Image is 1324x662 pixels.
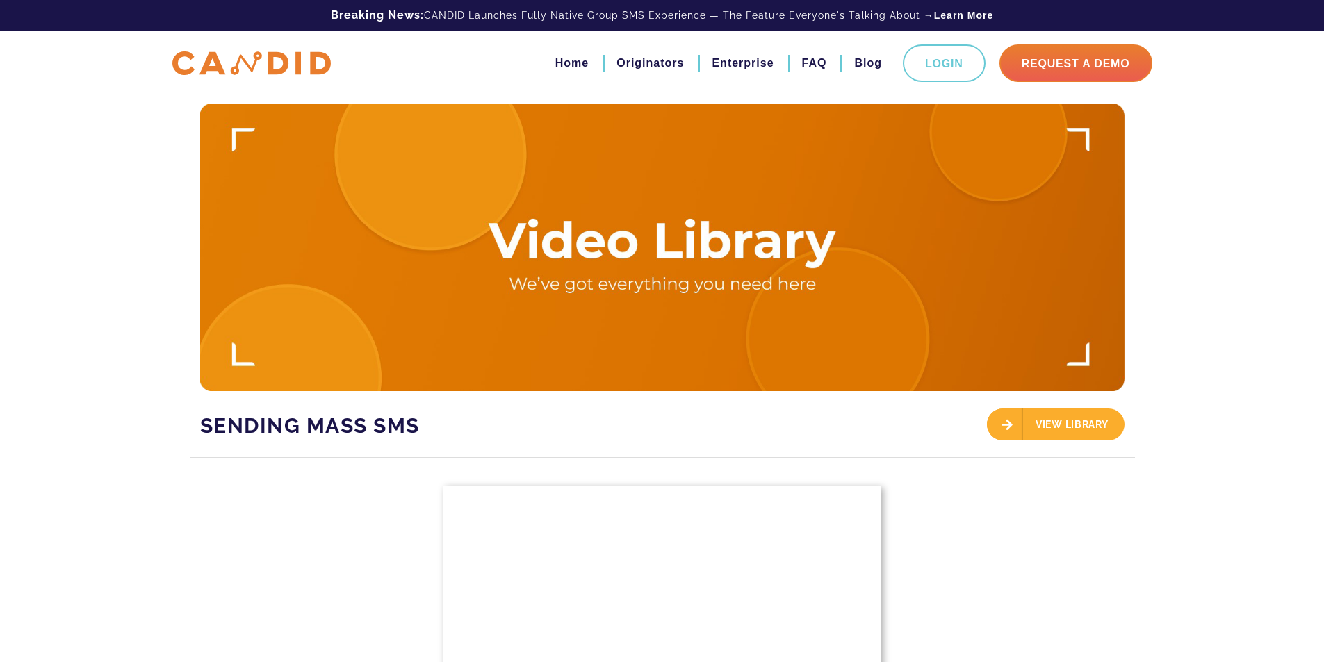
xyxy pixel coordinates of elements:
[200,104,1125,391] img: Video Library Hero
[331,8,424,22] b: Breaking News:
[200,398,652,447] h1: Sending Mass SMS
[802,51,827,75] a: FAQ
[999,44,1152,82] a: Request A Demo
[854,51,882,75] a: Blog
[555,51,589,75] a: Home
[903,44,986,82] a: Login
[987,431,1124,442] a: View Library
[712,51,774,75] a: Enterprise
[987,408,1124,440] div: View Library
[934,8,993,22] a: Learn More
[616,51,684,75] a: Originators
[172,51,331,76] img: CANDID APP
